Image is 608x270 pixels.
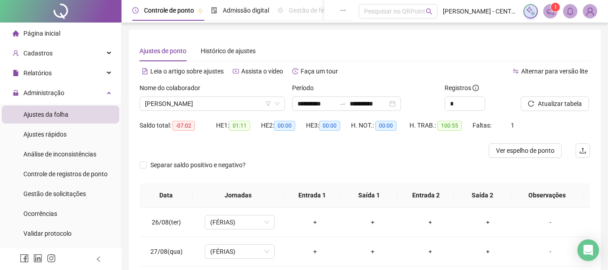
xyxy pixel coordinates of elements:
[339,100,346,107] span: swap-right
[293,247,337,256] div: +
[351,247,394,256] div: +
[23,210,57,217] span: Ocorrências
[140,120,216,131] div: Saldo total:
[13,70,19,76] span: file
[340,7,346,14] span: ellipsis
[341,183,397,208] th: Saída 1
[23,30,60,37] span: Página inicial
[473,85,479,91] span: info-circle
[292,83,320,93] label: Período
[150,248,183,255] span: 27/08(qua)
[397,183,454,208] th: Entrada 2
[233,68,239,74] span: youtube
[223,7,269,14] span: Admissão digital
[496,146,554,156] span: Ver espelho de ponto
[319,121,340,131] span: 00:00
[241,68,283,75] span: Assista o vídeo
[210,215,269,229] span: (FÉRIAS)
[23,111,68,118] span: Ajustes da folha
[518,190,576,200] span: Observações
[409,217,452,227] div: +
[513,68,519,74] span: swap
[554,4,557,10] span: 1
[210,245,269,258] span: (FÉRIAS)
[293,217,337,227] div: +
[201,47,256,55] span: Histórico de ajustes
[23,170,108,178] span: Controle de registros de ponto
[538,99,582,109] span: Atualizar tabela
[140,183,193,208] th: Data
[410,120,473,131] div: H. TRAB.:
[454,183,511,208] th: Saída 2
[445,83,479,93] span: Registros
[211,7,217,14] span: file-done
[426,8,432,15] span: search
[23,89,64,96] span: Administração
[23,151,96,158] span: Análise de inconsistências
[351,120,410,131] div: H. NOT.:
[23,230,72,237] span: Validar protocolo
[140,47,186,55] span: Ajustes de ponto
[583,5,597,18] img: 91132
[579,147,586,154] span: upload
[301,68,338,75] span: Faça um tour
[577,239,599,261] div: Open Intercom Messenger
[466,247,509,256] div: +
[145,97,279,110] span: WILSON PIMENTEL DA SILVA
[229,121,250,131] span: 01:11
[546,7,554,15] span: notification
[409,247,452,256] div: +
[306,120,351,131] div: HE 3:
[375,121,396,131] span: 00:00
[23,131,67,138] span: Ajustes rápidos
[23,69,52,77] span: Relatórios
[277,7,284,14] span: sun
[132,7,139,14] span: clock-circle
[172,121,195,131] span: -07:02
[23,50,53,57] span: Cadastros
[47,254,56,263] span: instagram
[266,101,271,106] span: filter
[351,217,394,227] div: +
[20,254,29,263] span: facebook
[521,96,589,111] button: Atualizar tabela
[528,101,534,107] span: reload
[13,30,19,37] span: home
[511,122,514,129] span: 1
[13,90,19,96] span: lock
[147,160,249,170] span: Separar saldo positivo e negativo?
[95,256,102,262] span: left
[284,183,341,208] th: Entrada 1
[473,122,493,129] span: Faltas:
[466,217,509,227] div: +
[13,50,19,56] span: user-add
[198,8,203,14] span: pushpin
[274,121,295,131] span: 00:00
[443,6,518,16] span: [PERSON_NAME] - CENTRO VETERINARIO 4 PATAS LTDA
[511,183,583,208] th: Observações
[216,120,261,131] div: HE 1:
[23,190,86,197] span: Gestão de solicitações
[152,219,181,226] span: 26/08(ter)
[524,247,577,256] div: -
[193,183,284,208] th: Jornadas
[150,68,224,75] span: Leia o artigo sobre ajustes
[289,7,334,14] span: Gestão de férias
[526,6,536,16] img: sparkle-icon.fc2bf0ac1784a2077858766a79e2daf3.svg
[140,83,206,93] label: Nome do colaborador
[524,217,577,227] div: -
[275,101,280,106] span: down
[144,7,194,14] span: Controle de ponto
[339,100,346,107] span: to
[261,120,306,131] div: HE 2:
[292,68,298,74] span: history
[551,3,560,12] sup: 1
[566,7,574,15] span: bell
[437,121,462,131] span: 100:55
[521,68,588,75] span: Alternar para versão lite
[33,254,42,263] span: linkedin
[489,143,562,158] button: Ver espelho de ponto
[142,68,148,74] span: file-text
